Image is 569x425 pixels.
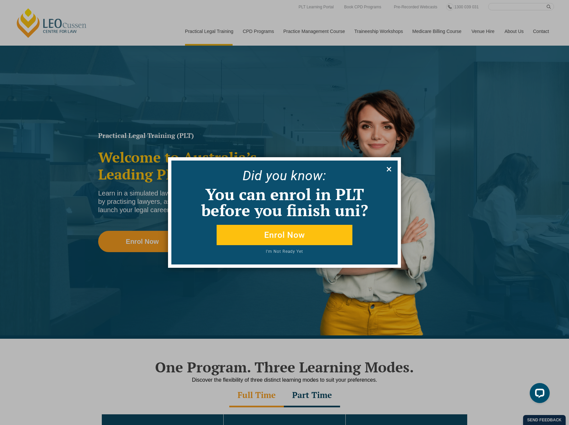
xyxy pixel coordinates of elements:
[201,184,368,221] span: You can enrol in PLT before you finish uni?
[217,225,352,245] button: Enrol Now
[384,164,394,175] button: Close
[524,380,552,408] iframe: LiveChat chat widget
[194,249,375,258] button: I'm Not Ready Yet
[280,168,326,184] span: u know:
[243,168,280,184] span: Did yo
